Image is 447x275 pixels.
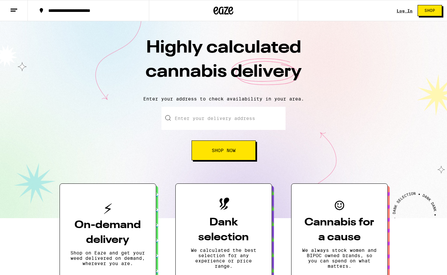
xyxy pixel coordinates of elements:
p: Enter your address to check availability in your area. [7,96,440,101]
h3: Dank selection [186,215,261,245]
h3: On-demand delivery [70,218,145,248]
h1: Highly calculated cannabis delivery [108,36,339,91]
button: Shop Now [192,140,256,160]
a: Log In [397,9,413,13]
button: Shop [418,5,442,16]
p: Shop on Eaze and get your weed delivered on demand, wherever you are. [70,250,145,266]
span: Shop [425,9,435,13]
input: Enter your delivery address [161,107,286,130]
p: We calculated the best selection for any experience or price range. [186,248,261,269]
h3: Cannabis for a cause [302,215,377,245]
span: Shop Now [212,148,236,153]
p: We always stock women and BIPOC owned brands, so you can spend on what matters. [302,248,377,269]
a: Shop [413,5,447,16]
